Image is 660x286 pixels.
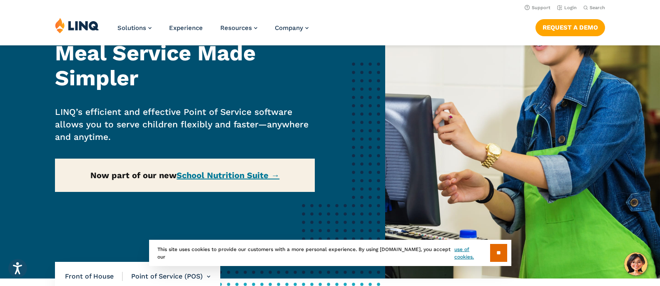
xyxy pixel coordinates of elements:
div: This site uses cookies to provide our customers with a more personal experience. By using [DOMAIN... [149,240,511,266]
strong: Meal Service Made Simpler [55,40,256,91]
img: LINQ | K‑12 Software [55,17,99,33]
span: Search [590,5,605,10]
nav: Primary Navigation [117,17,309,45]
a: Login [557,5,577,10]
span: Resources [220,24,252,32]
a: Experience [169,24,203,32]
a: Company [275,24,309,32]
a: Support [525,5,550,10]
strong: Now part of our new [90,170,279,180]
a: Request a Demo [535,19,605,36]
a: Solutions [117,24,152,32]
span: Company [275,24,303,32]
a: use of cookies. [454,246,490,261]
button: Hello, have a question? Let’s chat. [624,252,648,276]
span: Solutions [117,24,146,32]
nav: Button Navigation [535,17,605,36]
button: Open Search Bar [583,5,605,11]
p: LINQ’s efficient and effective Point of Service software allows you to serve children flexibly an... [55,106,315,143]
a: Resources [220,24,257,32]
